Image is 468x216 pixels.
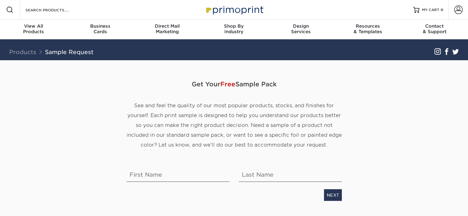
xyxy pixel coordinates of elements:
a: DesignServices [267,20,334,39]
span: Free [220,81,235,88]
span: Get Your Sample Pack [126,75,342,93]
span: See and feel the quality of our most popular products, stocks, and finishes for yourself. Each pr... [126,103,342,148]
div: & Templates [334,23,401,34]
span: MY CART [422,7,439,13]
a: Sample Request [45,49,94,55]
a: NEXT [324,189,342,201]
div: Marketing [134,23,201,34]
span: Business [67,23,134,29]
span: 0 [441,8,443,12]
div: Industry [201,23,267,34]
input: SEARCH PRODUCTS..... [25,6,85,14]
a: Products [9,49,36,55]
div: Cards [67,23,134,34]
span: Contact [401,23,468,29]
span: Resources [334,23,401,29]
img: Primoprint [203,3,265,16]
a: Resources& Templates [334,20,401,39]
div: Services [267,23,334,34]
span: Shop By [201,23,267,29]
span: Design [267,23,334,29]
a: BusinessCards [67,20,134,39]
span: Direct Mail [134,23,201,29]
a: Contact& Support [401,20,468,39]
a: Shop ByIndustry [201,20,267,39]
a: Direct MailMarketing [134,20,201,39]
div: & Support [401,23,468,34]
